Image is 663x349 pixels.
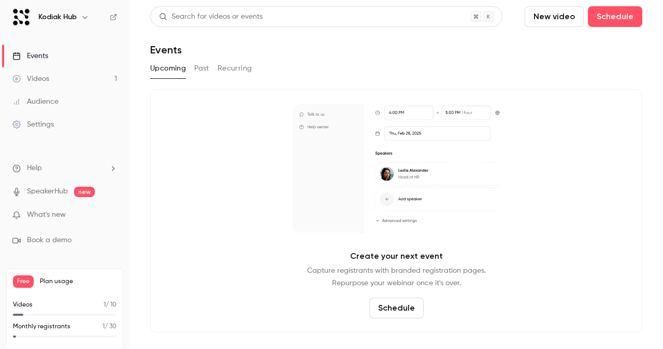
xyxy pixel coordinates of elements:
h1: Events [150,44,182,56]
h6: Kodiak Hub [38,12,77,22]
span: Book a demo [27,235,71,246]
button: Past [194,60,209,77]
div: Audience [12,96,59,107]
span: Free [13,275,34,288]
span: 1 [104,302,106,308]
span: 1 [103,324,105,330]
div: Videos [12,74,49,84]
p: Videos [13,300,33,310]
p: / 10 [104,300,117,310]
p: Monthly registrants [13,322,70,331]
span: What's new [27,210,66,220]
button: New video [525,6,584,27]
li: help-dropdown-opener [12,163,117,174]
span: new [74,187,95,197]
span: Help [27,163,42,174]
p: Create your next event [350,250,443,262]
button: Schedule [588,6,642,27]
p: Capture registrants with branded registration pages. Repurpose your webinar once it's over. [307,264,486,289]
button: Recurring [218,60,252,77]
button: Schedule [369,298,424,318]
iframe: Noticeable Trigger [105,211,117,220]
div: Settings [12,119,54,130]
div: Events [12,51,48,61]
a: SpeakerHub [27,186,68,197]
span: Plan usage [40,277,117,286]
img: Kodiak Hub [13,9,30,25]
button: Upcoming [150,60,186,77]
div: Search for videos or events [159,11,263,22]
p: / 30 [103,322,117,331]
